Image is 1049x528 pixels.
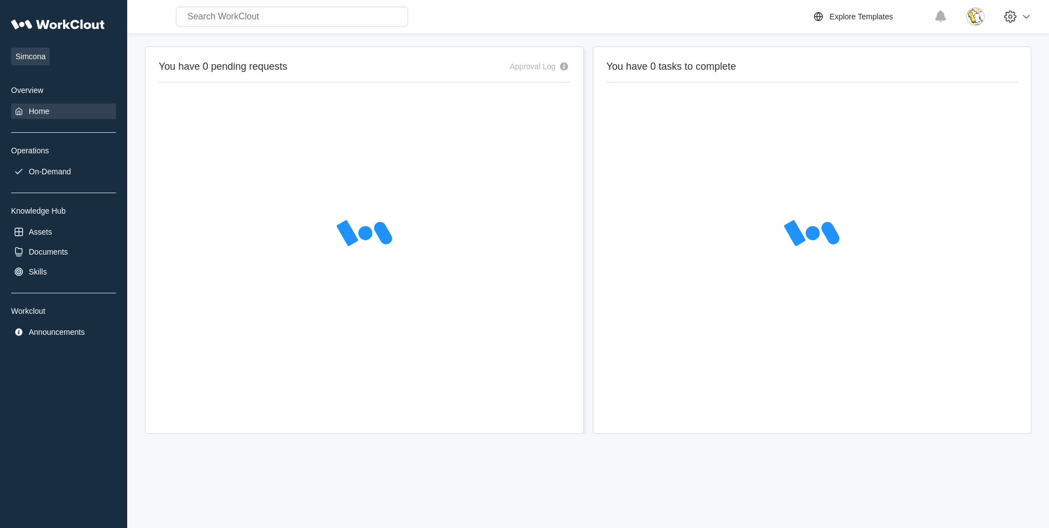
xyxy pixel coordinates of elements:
[29,267,47,276] div: Skills
[966,7,985,26] img: download.jpg
[829,12,893,21] div: Explore Templates
[29,167,71,176] div: On-Demand
[11,244,116,260] a: Documents
[607,60,1018,73] h2: You have 0 tasks to complete
[29,247,68,256] div: Documents
[11,324,116,340] a: Announcements
[29,328,85,337] div: Announcements
[11,86,116,95] div: Overview
[510,62,556,71] div: Approval Log
[11,307,116,315] div: Workclout
[11,206,116,215] div: Knowledge Hub
[11,264,116,279] a: Skills
[812,10,928,23] a: Explore Templates
[11,164,116,179] a: On-Demand
[11,224,116,240] a: Assets
[159,60,288,73] h2: You have 0 pending requests
[176,7,408,27] input: Search WorkClout
[29,227,52,236] div: Assets
[11,146,116,155] div: Operations
[29,107,49,116] div: Home
[11,48,50,65] span: Simcona
[11,103,116,119] a: Home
